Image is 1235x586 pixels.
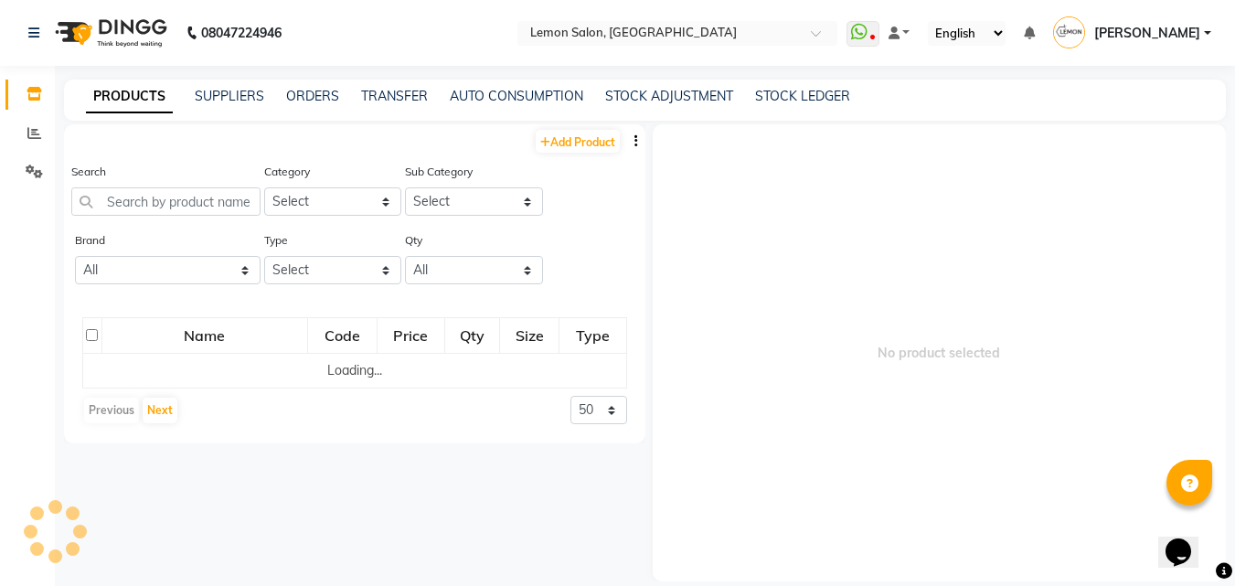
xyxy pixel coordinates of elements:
a: STOCK ADJUSTMENT [605,88,733,104]
label: Sub Category [405,164,473,180]
div: Name [103,319,306,352]
a: TRANSFER [361,88,428,104]
label: Search [71,164,106,180]
button: Next [143,398,177,423]
label: Brand [75,232,105,249]
label: Type [264,232,288,249]
a: STOCK LEDGER [755,88,850,104]
div: Price [378,319,443,352]
a: AUTO CONSUMPTION [450,88,583,104]
a: ORDERS [286,88,339,104]
td: Loading... [83,354,627,389]
img: Mohammed Faisal [1053,16,1085,48]
div: Qty [446,319,498,352]
span: No product selected [653,124,1227,581]
span: [PERSON_NAME] [1094,24,1200,43]
label: Category [264,164,310,180]
input: Search by product name or code [71,187,261,216]
b: 08047224946 [201,7,282,59]
iframe: chat widget [1158,513,1217,568]
a: Add Product [536,130,620,153]
div: Size [501,319,558,352]
a: PRODUCTS [86,80,173,113]
div: Type [560,319,624,352]
div: Code [309,319,376,352]
label: Qty [405,232,422,249]
img: logo [47,7,172,59]
a: SUPPLIERS [195,88,264,104]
